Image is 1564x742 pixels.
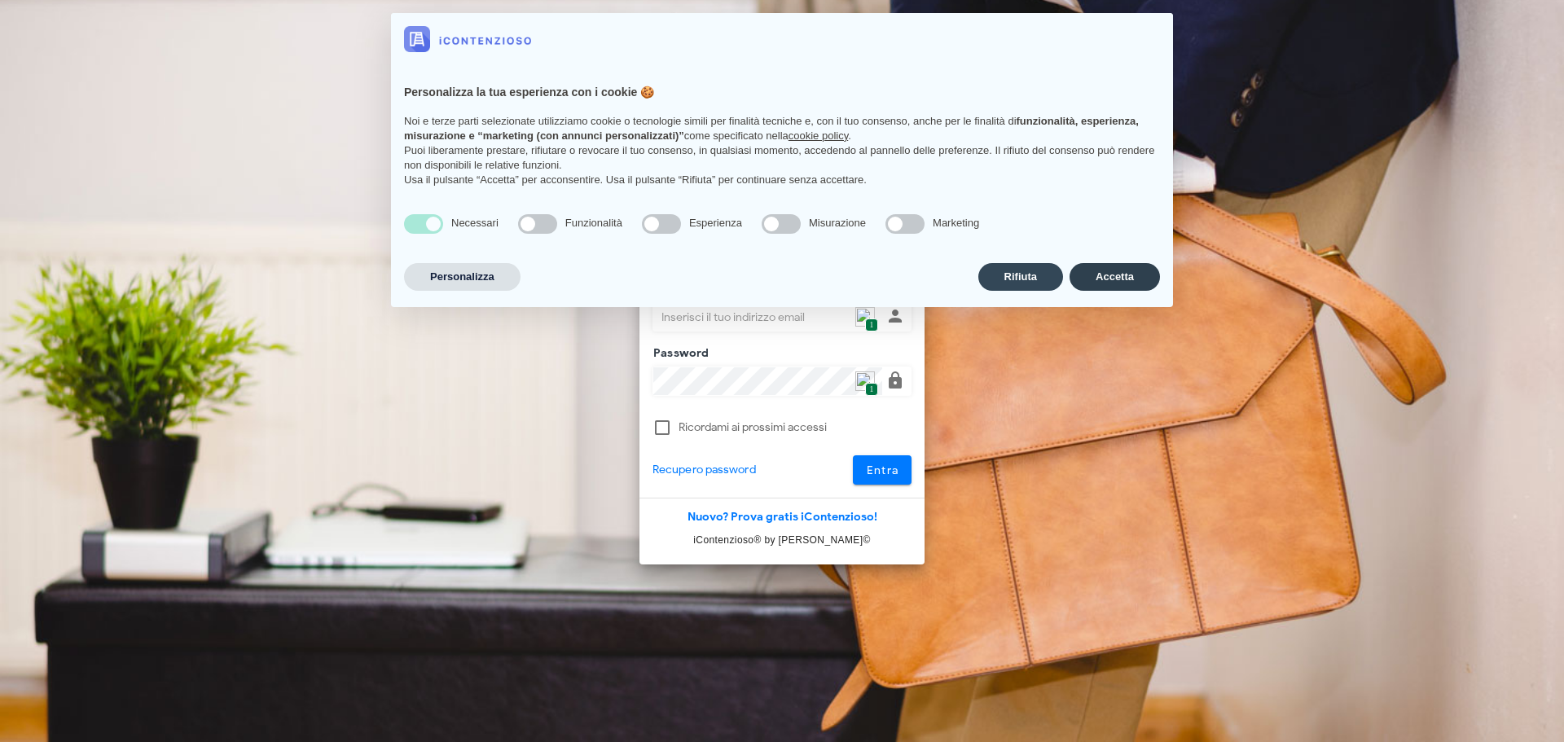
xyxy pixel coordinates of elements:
[865,383,877,397] span: 1
[853,455,912,485] button: Entra
[855,371,875,391] img: npw-badge-icon.svg
[565,217,622,229] span: Funzionalità
[809,217,866,229] span: Misurazione
[404,143,1160,173] p: Puoi liberamente prestare, rifiutare o revocare il tuo consenso, in qualsiasi momento, accedendo ...
[404,115,1139,142] strong: funzionalità, esperienza, misurazione e “marketing (con annunci personalizzati)”
[689,217,742,229] span: Esperienza
[404,114,1160,143] p: Noi e terze parti selezionate utilizziamo cookie o tecnologie simili per finalità tecniche e, con...
[789,130,848,142] a: cookie policy - il link si apre in una nuova scheda
[648,345,710,362] label: Password
[865,318,877,332] span: 1
[639,532,925,548] p: iContenzioso® by [PERSON_NAME]©
[451,217,499,229] span: Necessari
[978,263,1063,291] button: Rifiuta
[866,463,899,477] span: Entra
[652,461,756,479] a: Recupero password
[1070,263,1160,291] button: Accetta
[404,85,1160,101] h2: Personalizza la tua esperienza con i cookie 🍪
[688,510,877,524] a: Nuovo? Prova gratis iContenzioso!
[933,217,979,229] span: Marketing
[404,26,531,52] img: logo
[404,173,1160,187] p: Usa il pulsante “Accetta” per acconsentire. Usa il pulsante “Rifiuta” per continuare senza accett...
[404,263,521,291] button: Personalizza
[679,419,912,436] label: Ricordami ai prossimi accessi
[855,307,875,327] img: npw-badge-icon.svg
